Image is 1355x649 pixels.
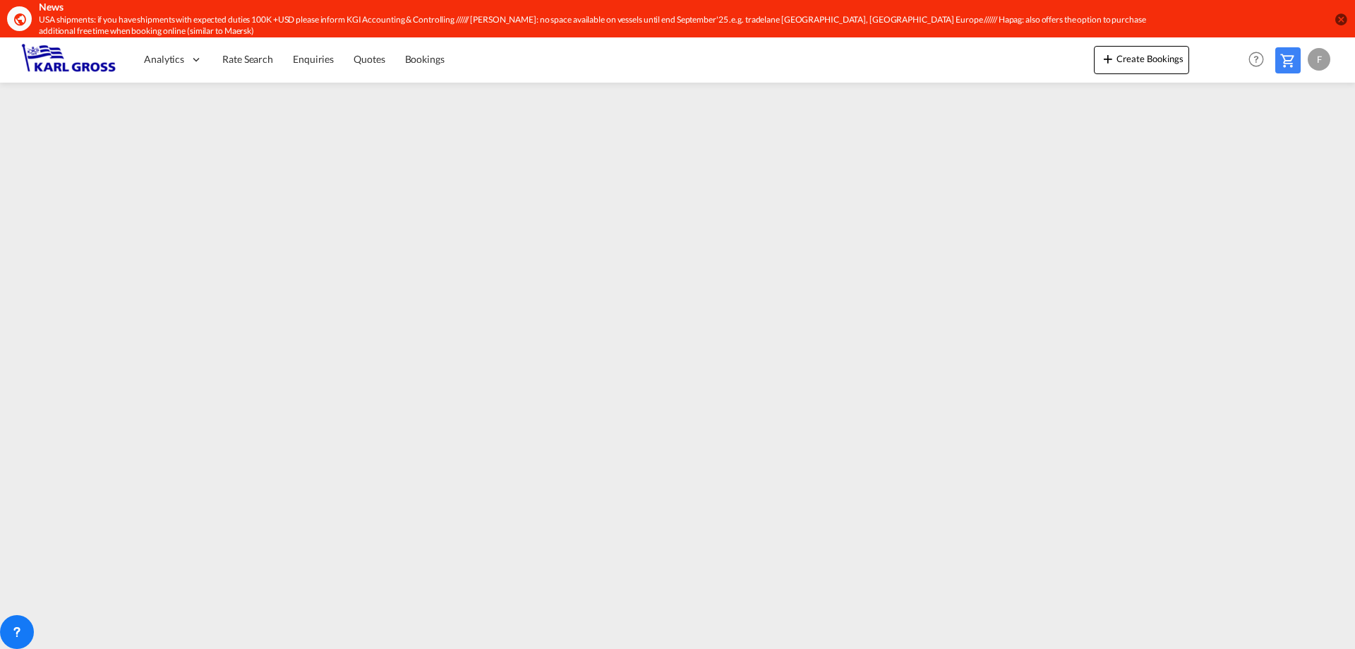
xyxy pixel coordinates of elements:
[405,53,445,65] span: Bookings
[1308,48,1330,71] div: F
[1244,47,1268,71] span: Help
[134,37,212,83] div: Analytics
[1334,12,1348,26] button: icon-close-circle
[21,44,116,76] img: 3269c73066d711f095e541db4db89301.png
[1094,46,1189,74] button: icon-plus 400-fgCreate Bookings
[283,37,344,83] a: Enquiries
[344,37,395,83] a: Quotes
[39,14,1147,38] div: USA shipments: if you have shipments with expected duties 100K +USD please inform KGI Accounting ...
[144,52,184,66] span: Analytics
[354,53,385,65] span: Quotes
[293,53,334,65] span: Enquiries
[395,37,454,83] a: Bookings
[1244,47,1275,73] div: Help
[1100,50,1116,67] md-icon: icon-plus 400-fg
[212,37,283,83] a: Rate Search
[222,53,273,65] span: Rate Search
[13,12,27,26] md-icon: icon-earth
